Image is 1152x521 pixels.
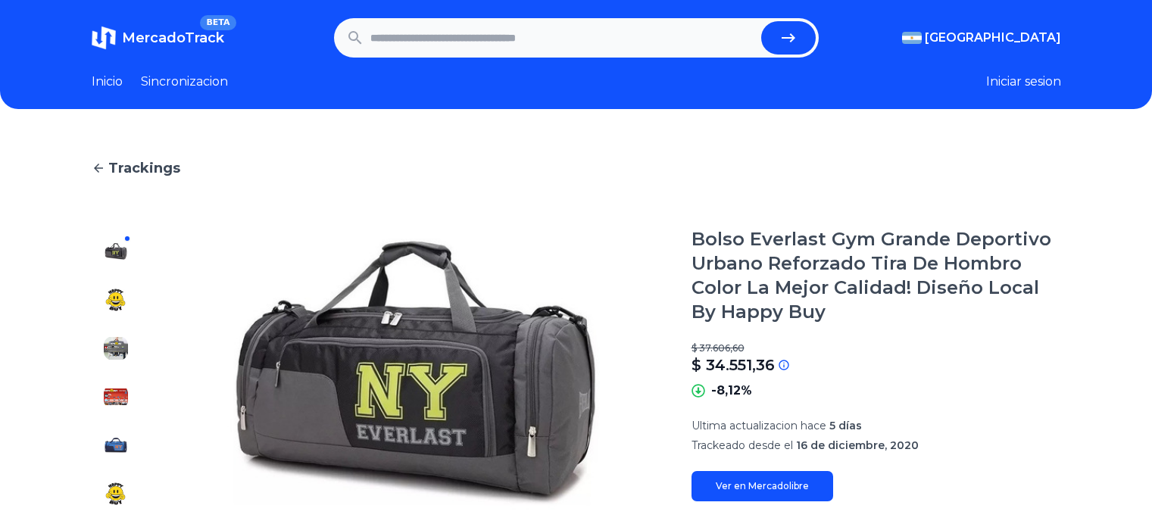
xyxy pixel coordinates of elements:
span: Trackeado desde el [692,438,793,452]
a: Trackings [92,158,1061,179]
a: Sincronizacion [141,73,228,91]
button: Iniciar sesion [986,73,1061,91]
button: [GEOGRAPHIC_DATA] [902,29,1061,47]
img: Bolso Everlast Gym Grande Deportivo Urbano Reforzado Tira De Hombro Color La Mejor Calidad! Diseñ... [104,482,128,506]
span: Ultima actualizacion hace [692,419,826,432]
h1: Bolso Everlast Gym Grande Deportivo Urbano Reforzado Tira De Hombro Color La Mejor Calidad! Diseñ... [692,227,1061,324]
p: $ 37.606,60 [692,342,1061,354]
p: $ 34.551,36 [692,354,775,376]
img: Bolso Everlast Gym Grande Deportivo Urbano Reforzado Tira De Hombro Color La Mejor Calidad! Diseñ... [104,433,128,457]
span: MercadoTrack [122,30,224,46]
a: MercadoTrackBETA [92,26,224,50]
span: [GEOGRAPHIC_DATA] [925,29,1061,47]
span: Trackings [108,158,180,179]
p: -8,12% [711,382,752,400]
img: Bolso Everlast Gym Grande Deportivo Urbano Reforzado Tira De Hombro Color La Mejor Calidad! Diseñ... [104,385,128,409]
img: Bolso Everlast Gym Grande Deportivo Urbano Reforzado Tira De Hombro Color La Mejor Calidad! Diseñ... [104,336,128,360]
span: BETA [200,15,236,30]
img: Bolso Everlast Gym Grande Deportivo Urbano Reforzado Tira De Hombro Color La Mejor Calidad! Diseñ... [104,239,128,264]
img: Bolso Everlast Gym Grande Deportivo Urbano Reforzado Tira De Hombro Color La Mejor Calidad! Diseñ... [170,227,661,518]
span: 5 días [829,419,862,432]
span: 16 de diciembre, 2020 [796,438,919,452]
a: Ver en Mercadolibre [692,471,833,501]
img: MercadoTrack [92,26,116,50]
a: Inicio [92,73,123,91]
img: Bolso Everlast Gym Grande Deportivo Urbano Reforzado Tira De Hombro Color La Mejor Calidad! Diseñ... [104,288,128,312]
img: Argentina [902,32,922,44]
